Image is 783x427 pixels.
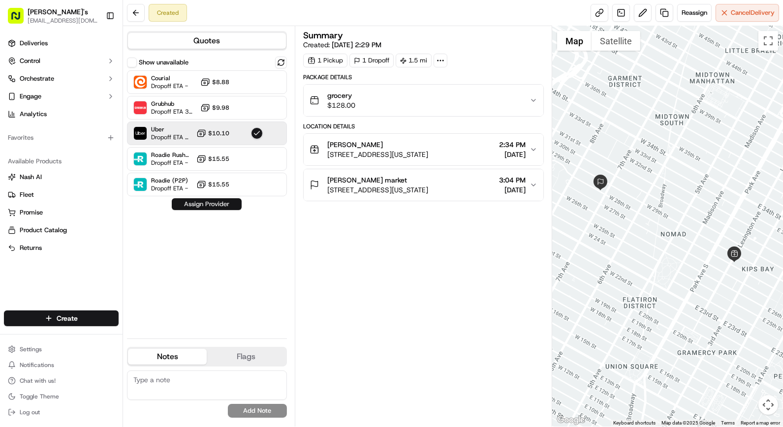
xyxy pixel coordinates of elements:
input: Got a question? Start typing here... [26,63,177,74]
a: Product Catalog [8,226,115,235]
span: [PERSON_NAME] [31,152,80,160]
span: Settings [20,345,42,353]
span: $9.98 [212,104,229,112]
img: Roadie (P2P) [134,178,147,191]
button: Chat with us! [4,374,119,388]
div: Available Products [4,153,119,169]
button: [PERSON_NAME][STREET_ADDRESS][US_STATE]2:34 PM[DATE] [304,134,543,165]
span: Dropoff ETA 31 minutes [151,108,196,116]
img: 1755196953914-cd9d9cba-b7f7-46ee-b6f5-75ff69acacf5 [21,94,38,112]
button: Notifications [4,358,119,372]
a: Open this area in Google Maps (opens a new window) [555,414,587,427]
span: Cancel Delivery [731,8,775,17]
span: Returns [20,244,42,252]
img: 1736555255976-a54dd68f-1ca7-489b-9aae-adbdc363a1c4 [20,180,28,187]
span: Orchestrate [20,74,54,83]
span: Created: [303,40,381,50]
a: 📗Knowledge Base [6,216,79,234]
img: Liam S. [10,170,26,185]
span: API Documentation [93,220,158,230]
a: Fleet [8,190,115,199]
a: 💻API Documentation [79,216,162,234]
span: grocery [327,91,355,100]
button: Log out [4,405,119,419]
div: Favorites [4,130,119,146]
span: [PERSON_NAME] market [327,175,407,185]
span: 2:34 PM [499,140,526,150]
div: Package Details [303,73,544,81]
button: [EMAIL_ADDRESS][DOMAIN_NAME] [28,17,98,25]
button: [PERSON_NAME]'s [28,7,88,17]
button: Toggle fullscreen view [758,31,778,51]
button: Show street map [557,31,592,51]
span: $8.88 [212,78,229,86]
button: Settings [4,342,119,356]
div: We're available if you need us! [44,104,135,112]
div: 1 Pickup [303,54,347,67]
span: Toggle Theme [20,393,59,400]
button: Notes [128,349,207,365]
span: $10.10 [208,129,229,137]
div: Start new chat [44,94,161,104]
button: $9.98 [200,103,229,113]
label: Show unavailable [139,58,188,67]
span: [STREET_ADDRESS][US_STATE] [327,150,428,159]
button: See all [153,126,179,138]
span: [DATE] 2:29 PM [332,40,381,49]
span: [PERSON_NAME] [31,179,80,187]
span: Product Catalog [20,226,67,235]
button: [PERSON_NAME]'s[EMAIL_ADDRESS][DOMAIN_NAME] [4,4,102,28]
span: Reassign [682,8,707,17]
img: Nash [10,10,30,30]
img: Courial [134,76,147,89]
a: Terms (opens in new tab) [721,420,735,426]
a: Nash AI [8,173,115,182]
span: Dropoff ETA - [151,184,188,192]
button: $15.55 [196,154,229,164]
div: Location Details [303,122,544,130]
span: Nash AI [20,173,42,182]
span: Deliveries [20,39,48,48]
span: Pylon [98,244,119,251]
span: $15.55 [208,155,229,163]
span: Uber [151,125,192,133]
span: Engage [20,92,41,101]
img: Grubhub [134,101,147,114]
div: 💻 [83,221,91,229]
span: $15.55 [208,181,229,188]
h3: Summary [303,31,343,40]
div: 1 Dropoff [349,54,394,67]
p: Welcome 👋 [10,39,179,55]
span: Notifications [20,361,54,369]
a: Promise [8,208,115,217]
span: [DATE] [87,152,107,160]
span: • [82,152,85,160]
a: Deliveries [4,35,119,51]
button: Product Catalog [4,222,119,238]
span: Roadie Rush (P2P) [151,151,192,159]
div: 1.5 mi [396,54,432,67]
button: Create [4,310,119,326]
a: Report a map error [741,420,780,426]
button: Flags [207,349,285,365]
span: Chat with us! [20,377,56,385]
img: Google [555,414,587,427]
button: $15.55 [196,180,229,189]
button: [PERSON_NAME] market[STREET_ADDRESS][US_STATE]3:04 PM[DATE] [304,169,543,201]
button: Show satellite imagery [592,31,640,51]
span: 3:04 PM [499,175,526,185]
span: [DATE] [499,150,526,159]
span: Dropoff ETA - [151,82,188,90]
button: Returns [4,240,119,256]
button: Fleet [4,187,119,203]
span: Dropoff ETA 45 minutes [151,133,192,141]
span: Roadie (P2P) [151,177,188,184]
span: Fleet [20,190,34,199]
span: Promise [20,208,43,217]
button: Promise [4,205,119,220]
button: $8.88 [200,77,229,87]
button: Reassign [677,4,712,22]
span: Create [57,313,78,323]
